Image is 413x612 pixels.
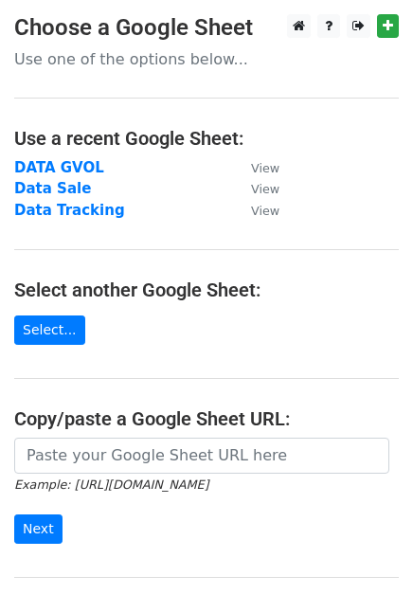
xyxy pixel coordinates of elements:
[232,180,279,197] a: View
[14,514,63,544] input: Next
[232,202,279,219] a: View
[14,407,399,430] h4: Copy/paste a Google Sheet URL:
[14,14,399,42] h3: Choose a Google Sheet
[251,182,279,196] small: View
[232,159,279,176] a: View
[14,49,399,69] p: Use one of the options below...
[14,438,389,474] input: Paste your Google Sheet URL here
[14,180,91,197] a: Data Sale
[251,204,279,218] small: View
[14,159,104,176] a: DATA GVOL
[14,477,208,492] small: Example: [URL][DOMAIN_NAME]
[14,279,399,301] h4: Select another Google Sheet:
[14,315,85,345] a: Select...
[14,202,125,219] a: Data Tracking
[251,161,279,175] small: View
[14,127,399,150] h4: Use a recent Google Sheet:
